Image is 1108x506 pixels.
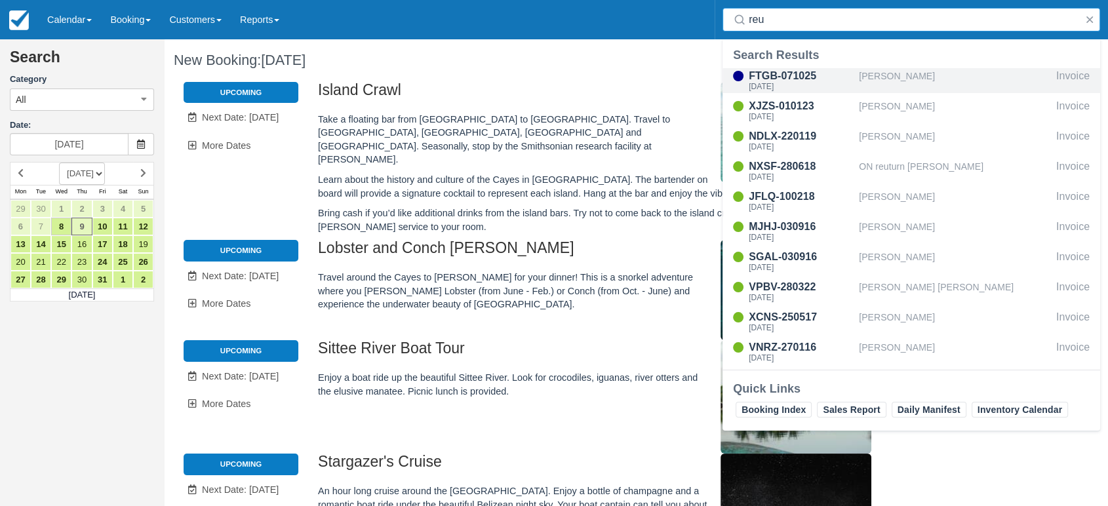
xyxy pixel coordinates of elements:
th: Wed [51,185,71,199]
a: 6 [10,218,31,235]
th: Sat [113,185,133,199]
a: 18 [113,235,133,253]
span: Next Date: [DATE] [202,271,279,281]
a: 4 [113,200,133,218]
a: Daily Manifest [892,402,966,418]
a: 2 [71,200,92,218]
a: 27 [10,271,31,288]
div: MJHJ-030916 [749,219,854,235]
a: 11 [113,218,133,235]
a: 10 [92,218,113,235]
span: All [16,93,26,106]
div: Invoice [1056,189,1090,214]
div: Invoice [1056,309,1090,334]
div: [DATE] [749,263,854,271]
div: NDLX-220119 [749,128,854,144]
div: [PERSON_NAME] [859,219,1051,244]
h2: Lobster and Conch [PERSON_NAME] [318,240,907,264]
div: XJZS-010123 [749,98,854,114]
label: Date: [10,119,154,132]
div: [PERSON_NAME] [859,128,1051,153]
a: 13 [10,235,31,253]
span: Next Date: [DATE] [202,112,279,123]
a: 30 [31,200,51,218]
h2: Sittee River Boat Tour [318,340,907,364]
div: ON reuturn [PERSON_NAME] [859,159,1051,184]
div: VNRZ-270116 [749,340,854,355]
a: 30 [71,271,92,288]
th: Fri [92,185,113,199]
p: Travel around the Cayes to [PERSON_NAME] for your dinner! This is a snorkel adventure where you [... [318,271,907,311]
a: XCNS-250517[DATE][PERSON_NAME]Invoice [722,309,1100,334]
a: VPBV-280322[DATE][PERSON_NAME] [PERSON_NAME]Invoice [722,279,1100,304]
a: Next Date: [DATE] [184,363,298,390]
a: 7 [31,218,51,235]
img: M306-1 [721,240,871,340]
th: Sun [133,185,153,199]
div: [DATE] [749,324,854,332]
div: [DATE] [749,113,854,121]
a: Next Date: [DATE] [184,263,298,290]
th: Thu [71,185,92,199]
div: [PERSON_NAME] [859,340,1051,364]
a: Booking Index [736,402,812,418]
div: Invoice [1056,279,1090,304]
a: 14 [31,235,51,253]
div: SGAL-030916 [749,249,854,265]
a: XJZS-010123[DATE][PERSON_NAME]Invoice [722,98,1100,123]
th: Tue [31,185,51,199]
span: Next Date: [DATE] [202,371,279,381]
a: Next Date: [DATE] [184,104,298,131]
a: Sales Report [817,402,886,418]
a: SGAL-030916[DATE][PERSON_NAME]Invoice [722,249,1100,274]
div: JFLQ-100218 [749,189,854,204]
span: More Dates [202,140,250,151]
div: Invoice [1056,219,1090,244]
li: Upcoming [184,340,298,361]
h2: Island Crawl [318,82,907,106]
div: Invoice [1056,128,1090,153]
span: Next Date: [DATE] [202,484,279,495]
a: 2 [133,271,153,288]
li: Upcoming [184,240,298,261]
a: Next Date: [DATE] [184,477,298,503]
a: 22 [51,253,71,271]
div: Invoice [1056,68,1090,93]
div: [PERSON_NAME] [PERSON_NAME] [859,279,1051,304]
div: [DATE] [749,233,854,241]
a: 8 [51,218,71,235]
li: Upcoming [184,454,298,475]
a: 21 [31,253,51,271]
a: MJHJ-030916[DATE][PERSON_NAME]Invoice [722,219,1100,244]
div: [PERSON_NAME] [859,189,1051,214]
div: VPBV-280322 [749,279,854,295]
div: [DATE] [749,173,854,181]
a: 29 [10,200,31,218]
th: Mon [10,185,31,199]
div: FTGB-071025 [749,68,854,84]
div: Invoice [1056,340,1090,364]
div: Invoice [1056,159,1090,184]
div: [DATE] [749,354,854,362]
div: [PERSON_NAME] [859,98,1051,123]
div: [PERSON_NAME] [859,249,1051,274]
a: 31 [92,271,113,288]
a: 24 [92,253,113,271]
a: 1 [113,271,133,288]
label: Category [10,73,154,86]
li: Upcoming [184,82,298,103]
a: 17 [92,235,113,253]
a: VNRZ-270116[DATE][PERSON_NAME]Invoice [722,340,1100,364]
input: Search ( / ) [749,8,1079,31]
td: [DATE] [10,288,154,302]
p: Bring cash if you’d like additional drinks from the island bars. Try not to come back to the isla... [318,206,907,233]
div: Search Results [733,47,1090,63]
a: 20 [10,253,31,271]
div: XCNS-250517 [749,309,854,325]
h1: New Booking: [174,52,570,68]
a: 1 [51,200,71,218]
a: 23 [71,253,92,271]
img: M305-1 [721,82,871,182]
a: 28 [31,271,51,288]
a: 9 [71,218,92,235]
